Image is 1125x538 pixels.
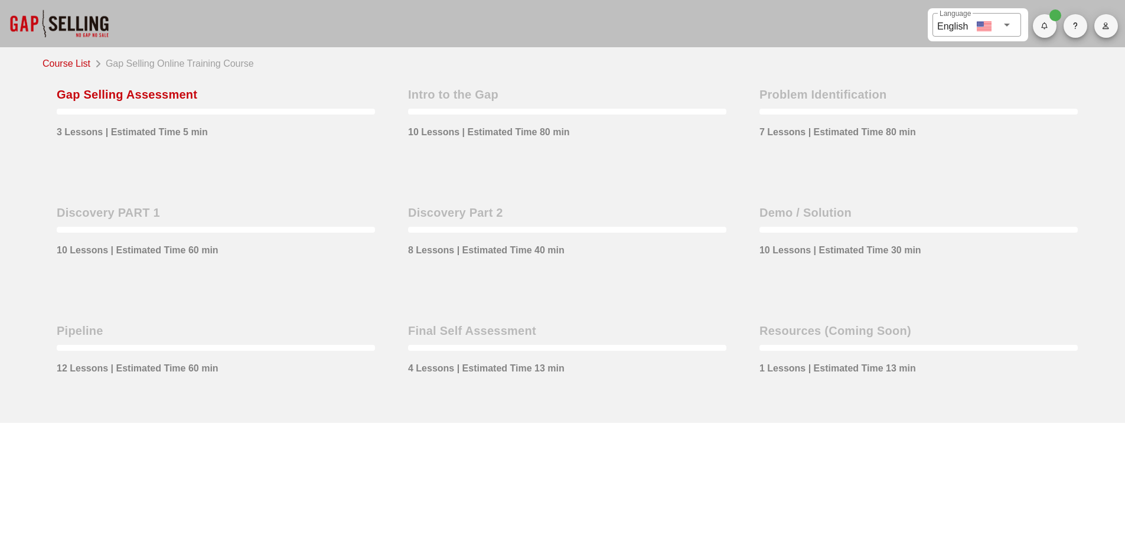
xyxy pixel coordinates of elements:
div: English [937,17,968,34]
div: 12 Lessons | Estimated Time 60 min [57,356,219,376]
div: Demo / Solution [759,203,852,222]
div: 10 Lessons | Estimated Time 80 min [408,119,570,139]
div: Gap Selling Online Training Course [101,54,254,71]
div: 10 Lessons | Estimated Time 60 min [57,237,219,257]
div: LanguageEnglish [932,13,1021,37]
div: Resources (Coming Soon) [759,321,911,340]
label: Language [940,9,971,18]
div: Problem Identification [759,85,887,104]
div: 1 Lessons | Estimated Time 13 min [759,356,916,376]
a: Course List [43,54,95,71]
div: 7 Lessons | Estimated Time 80 min [759,119,916,139]
div: 10 Lessons | Estimated Time 30 min [759,237,921,257]
div: Final Self Assessment [408,321,536,340]
div: 8 Lessons | Estimated Time 40 min [408,237,565,257]
div: Discovery PART 1 [57,203,160,222]
div: Pipeline [57,321,103,340]
div: Intro to the Gap [408,85,498,104]
div: Discovery Part 2 [408,203,503,222]
div: Gap Selling Assessment [57,85,197,104]
div: 3 Lessons | Estimated Time 5 min [57,119,208,139]
span: Badge [1049,9,1061,21]
div: 4 Lessons | Estimated Time 13 min [408,356,565,376]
